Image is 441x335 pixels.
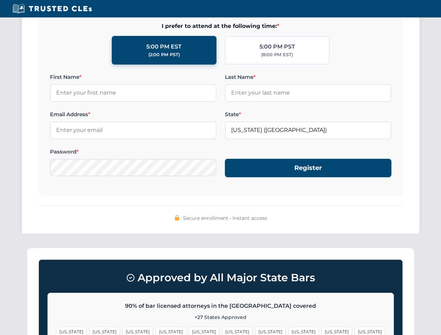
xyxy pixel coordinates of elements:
[47,268,394,287] h3: Approved by All Major State Bars
[148,51,180,58] div: (2:00 PM PST)
[50,110,216,119] label: Email Address
[10,3,94,14] img: Trusted CLEs
[183,214,267,222] span: Secure enrollment • Instant access
[225,110,391,119] label: State
[225,121,391,139] input: Florida (FL)
[225,84,391,102] input: Enter your last name
[225,73,391,81] label: Last Name
[50,148,216,156] label: Password
[56,301,385,311] p: 90% of bar licensed attorneys in the [GEOGRAPHIC_DATA] covered
[174,215,180,221] img: 🔒
[56,313,385,321] p: +27 States Approved
[259,42,295,51] div: 5:00 PM PST
[146,42,182,51] div: 5:00 PM EST
[261,51,293,58] div: (8:00 PM EST)
[50,22,391,31] span: I prefer to attend at the following time:
[225,159,391,177] button: Register
[50,121,216,139] input: Enter your email
[50,84,216,102] input: Enter your first name
[50,73,216,81] label: First Name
